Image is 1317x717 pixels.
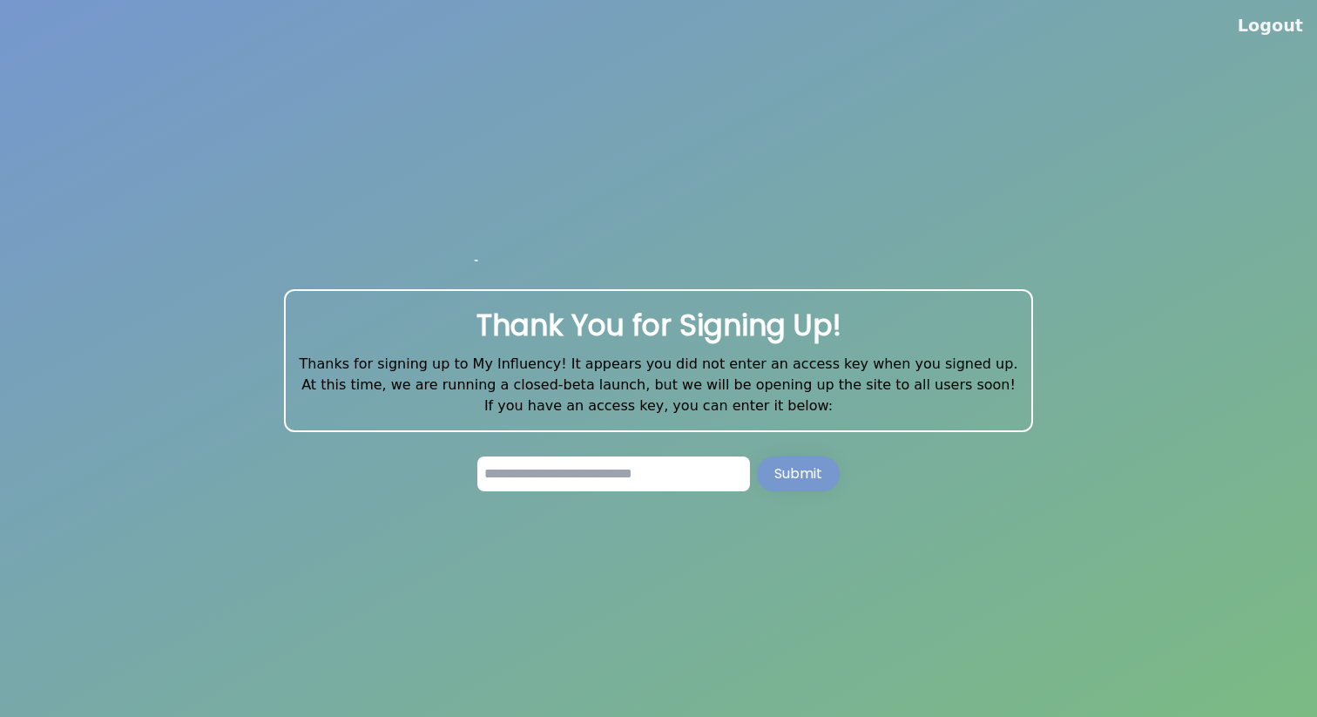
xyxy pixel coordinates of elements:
[474,226,843,280] img: MyInfluency Logo
[757,457,840,491] button: Submit
[1238,14,1303,38] button: Logout
[300,354,1018,375] p: Thanks for signing up to My Influency! It appears you did not enter an access key when you signed...
[774,463,822,484] div: Submit
[300,375,1018,396] p: At this time, we are running a closed-beta launch, but we will be opening up the site to all user...
[300,305,1018,347] h2: Thank You for Signing Up!
[300,396,1018,416] p: If you have an access key, you can enter it below:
